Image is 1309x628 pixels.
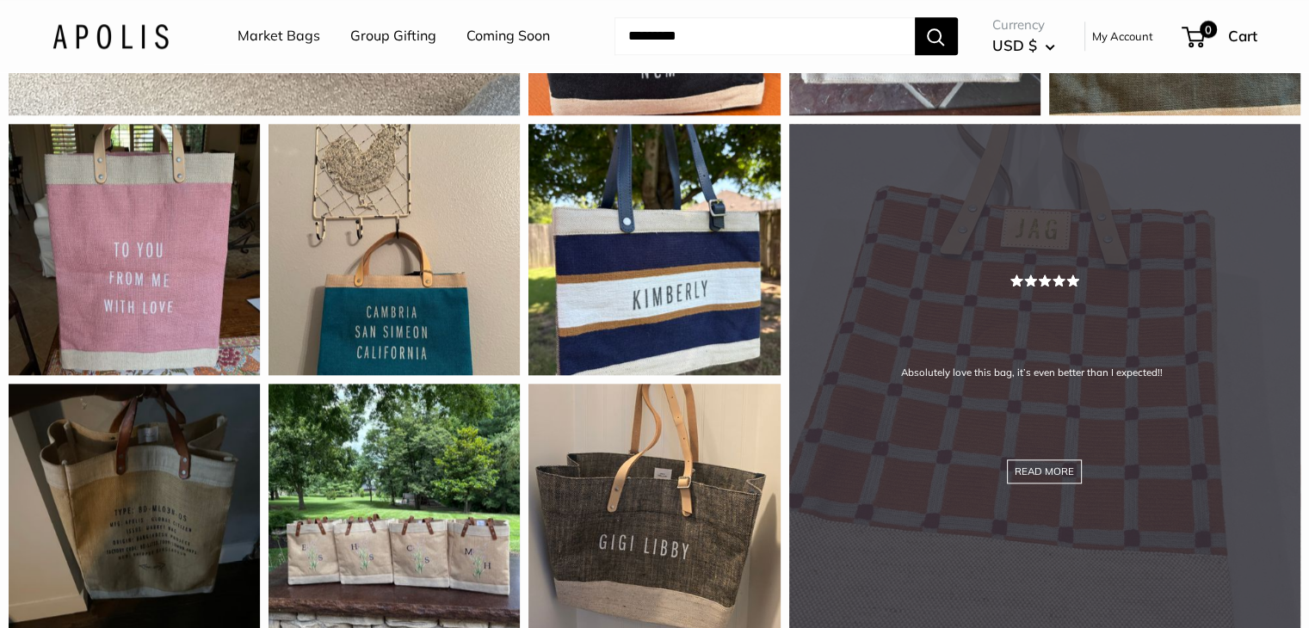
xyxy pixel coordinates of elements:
input: Search... [614,17,915,55]
a: Group Gifting [350,23,436,49]
a: Coming Soon [466,23,550,49]
span: Cart [1228,27,1257,45]
button: Search [915,17,958,55]
a: 0 Cart [1183,22,1257,50]
span: 0 [1199,21,1216,38]
img: Apolis [52,23,169,48]
button: USD $ [992,32,1055,59]
span: Currency [992,13,1055,37]
span: USD $ [992,36,1037,54]
a: My Account [1092,26,1153,46]
a: Market Bags [238,23,320,49]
